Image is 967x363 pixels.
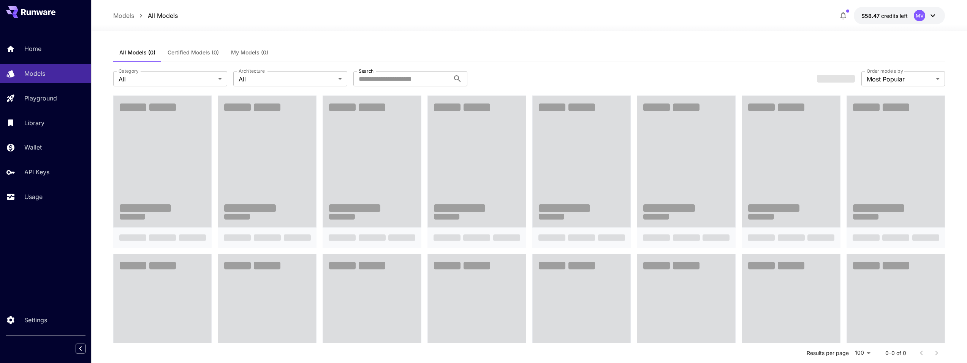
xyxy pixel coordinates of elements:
[24,192,43,201] p: Usage
[24,118,44,127] p: Library
[807,349,849,357] p: Results per page
[113,11,178,20] nav: breadcrumb
[867,75,933,84] span: Most Popular
[239,68,264,74] label: Architecture
[861,12,908,20] div: $58.47391
[24,44,41,53] p: Home
[239,75,335,84] span: All
[81,342,91,355] div: Collapse sidebar
[24,315,47,325] p: Settings
[24,167,49,177] p: API Keys
[24,143,42,152] p: Wallet
[885,349,906,357] p: 0–0 of 0
[76,344,85,353] button: Collapse sidebar
[113,11,134,20] a: Models
[359,68,374,74] label: Search
[852,347,873,358] div: 100
[867,68,903,74] label: Order models by
[119,75,215,84] span: All
[881,13,908,19] span: credits left
[24,69,45,78] p: Models
[854,7,945,24] button: $58.47391MV
[119,68,139,74] label: Category
[861,13,881,19] span: $58.47
[168,49,219,56] span: Certified Models (0)
[914,10,925,21] div: MV
[148,11,178,20] a: All Models
[231,49,268,56] span: My Models (0)
[119,49,155,56] span: All Models (0)
[24,94,57,103] p: Playground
